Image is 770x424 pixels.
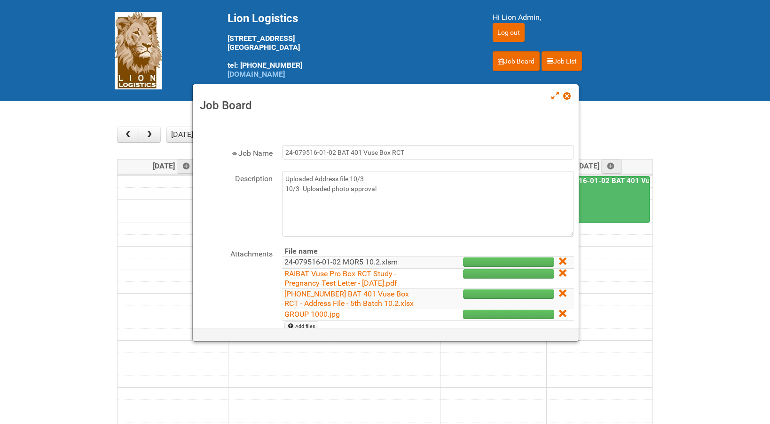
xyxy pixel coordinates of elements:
[197,171,273,184] label: Description
[228,70,285,79] a: [DOMAIN_NAME]
[577,161,622,170] span: [DATE]
[115,46,162,55] a: Lion Logistics
[228,12,469,79] div: [STREET_ADDRESS] [GEOGRAPHIC_DATA] tel: [PHONE_NUMBER]
[197,145,273,159] label: Job Name
[493,12,655,23] div: Hi Lion Admin,
[284,310,340,319] a: GROUP 1000.jpg
[548,176,650,223] a: 24-079516-01-02 BAT 401 Vuse Box RCT
[284,257,398,266] a: 24-079516-01-02 MOR5 10.2.xlsm
[549,176,689,185] a: 24-079516-01-02 BAT 401 Vuse Box RCT
[115,12,162,89] img: Lion Logistics
[153,161,197,170] span: [DATE]
[197,246,273,260] label: Attachments
[166,127,198,143] button: [DATE]
[284,321,319,332] a: Add files
[228,12,298,25] span: Lion Logistics
[493,51,540,71] a: Job Board
[200,98,572,112] h3: Job Board
[542,51,582,71] a: Job List
[284,289,414,308] a: [PHONE_NUMBER] BAT 401 Vuse Box RCT - Address File - 5th Batch 10.2.xlsx
[601,160,622,174] a: Add an event
[282,246,426,257] th: File name
[282,171,574,237] textarea: Uploaded Address file 10/3 10/3- Uploaded photo approval
[177,160,197,174] a: Add an event
[493,23,525,42] input: Log out
[284,269,397,288] a: RAIBAT Vuse Pro Box RCT Study - Pregnancy Test Letter - [DATE].pdf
